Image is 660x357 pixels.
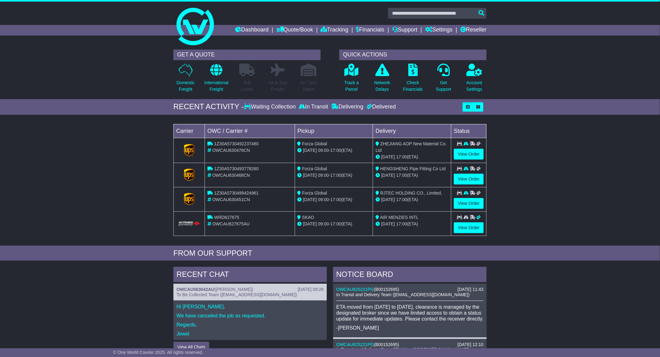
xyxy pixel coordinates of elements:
div: - (ETA) [298,221,371,227]
td: OWC / Carrier # [205,124,295,138]
span: Forza Global [302,166,327,171]
div: Delivered [365,104,396,110]
button: View All Chats [173,342,209,353]
a: GetSupport [436,63,452,96]
span: ZHEJIANG AOP New Material Co. Ltd [376,141,447,153]
span: 17:00 [330,148,341,153]
span: SKAO [302,215,314,220]
p: Track a Parcel [344,80,359,93]
a: Dashboard [235,25,269,36]
div: FROM OUR SUPPORT [173,249,487,258]
img: HiTrans.png [177,221,201,227]
div: (ETA) [376,196,449,203]
span: In Transit and Delivery Team ([EMAIL_ADDRESS][DOMAIN_NAME]) [336,292,470,297]
p: Air & Sea Freight [269,80,287,93]
span: [DATE] [303,173,317,178]
a: Tracking [321,25,348,36]
a: Quote/Book [276,25,313,36]
p: Get Support [436,80,451,93]
span: 1Z30A5730499424961 [214,191,259,195]
p: Hi [PERSON_NAME], [177,304,324,310]
img: GetCarrierServiceLogo [184,144,195,157]
span: 09:00 [318,148,329,153]
div: (ETA) [376,154,449,160]
span: [DATE] [303,148,317,153]
a: CheckFinancials [403,63,423,96]
div: [DATE] 09:26 [298,287,324,292]
span: Forza Global [302,141,327,146]
div: - (ETA) [298,196,371,203]
p: Regards, [177,322,324,328]
a: View Order [454,149,484,160]
span: HENGSHENG Pipe Fitting Co Ltd [380,166,445,171]
p: Jewel [177,331,324,337]
a: OWCAU563042AU [177,287,214,292]
span: 17:00 [396,173,407,178]
p: -[PERSON_NAME] [336,325,483,331]
a: View Order [454,198,484,209]
td: Status [451,124,487,138]
span: [DATE] [303,221,317,226]
a: Financials [356,25,385,36]
p: Air / Sea Depot [300,80,317,93]
span: 09:00 [318,197,329,202]
a: DomesticFreight [176,63,195,96]
span: 17:00 [396,221,407,226]
p: Network Delays [374,80,390,93]
div: RECENT CHAT [173,267,327,284]
p: International Freight [204,80,228,93]
div: (ETA) [376,172,449,179]
span: OWCAU627675AU [212,221,250,226]
span: [DATE] [381,173,395,178]
span: [DATE] [381,154,395,159]
span: © One World Courier 2025. All rights reserved. [113,350,203,355]
span: 1Z30A5730493778260 [214,166,259,171]
div: In Transit [297,104,330,110]
td: Delivery [373,124,451,138]
span: 09:00 [318,173,329,178]
span: Forza Global [302,191,327,195]
a: Track aParcel [344,63,359,96]
span: [PERSON_NAME] [216,287,252,292]
span: 17:00 [396,154,407,159]
img: GetCarrierServiceLogo [184,193,195,205]
td: Carrier [174,124,205,138]
span: OWCAU630476CN [212,148,250,153]
td: Pickup [295,124,373,138]
a: OWCAU625221PG [336,342,374,347]
div: (ETA) [376,221,449,227]
a: View Order [454,222,484,233]
div: NOTICE BOARD [333,267,487,284]
span: [DATE] [381,221,395,226]
span: AIR MENZIES INTL [380,215,419,220]
span: B00152695 [375,287,398,292]
div: ( ) [336,342,483,347]
span: 17:00 [330,173,341,178]
div: GET A QUOTE [173,50,321,60]
span: WRD627675 [214,215,239,220]
p: ETA moved from [DATE] to [DATE], clearance is managed by the designated broker since we have limi... [336,304,483,322]
p: We have canceled the job as requested. [177,313,324,319]
a: Reseller [460,25,487,36]
span: 17:00 [330,221,341,226]
span: 17:00 [396,197,407,202]
a: View Order [454,174,484,185]
img: GetCarrierServiceLogo [184,169,195,181]
div: RECENT ACTIVITY - [173,102,244,111]
p: Check Financials [403,80,423,93]
span: 17:00 [330,197,341,202]
span: B00152695 [375,342,398,347]
a: AccountSettings [466,63,483,96]
span: To Be Collected Team ([EMAIL_ADDRESS][DOMAIN_NAME]) [177,292,297,297]
div: [DATE] 12:10 [458,342,483,347]
p: Domestic Freight [177,80,195,93]
div: Delivering [330,104,365,110]
span: In Transit and Delivery Team ([EMAIL_ADDRESS][DOMAIN_NAME]) [336,347,470,352]
span: [DATE] [381,197,395,202]
a: Settings [425,25,453,36]
span: OWCAU630451CN [212,197,250,202]
a: OWCAU625221PG [336,287,374,292]
div: ( ) [177,287,324,292]
span: 09:00 [318,221,329,226]
div: ( ) [336,287,483,292]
